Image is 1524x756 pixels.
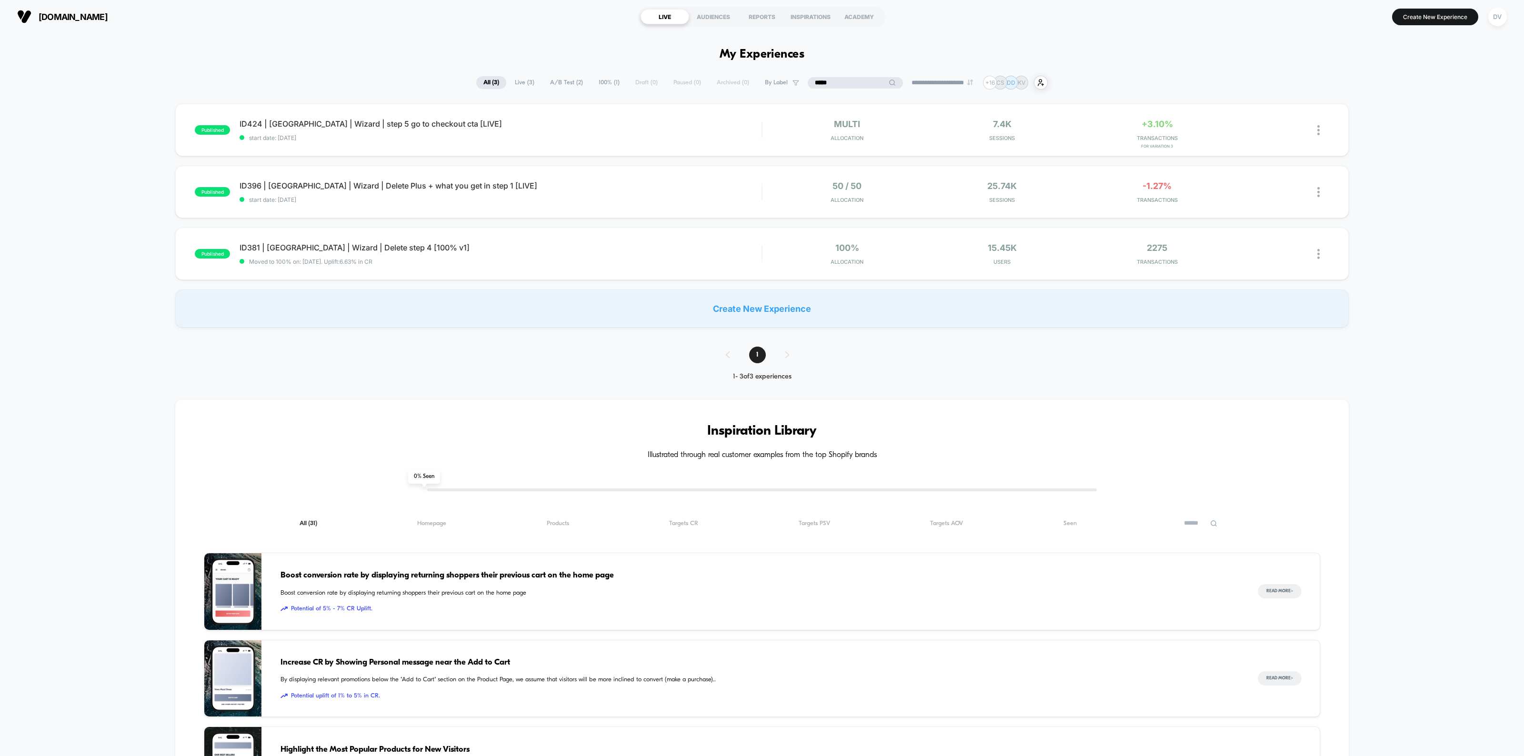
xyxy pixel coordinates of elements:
img: By displaying relevant promotions below the "Add to Cart" section on the Product Page, we assume ... [204,640,261,717]
span: Live ( 3 ) [508,76,541,89]
div: INSPIRATIONS [786,9,835,24]
span: Targets CR [669,520,698,527]
span: A/B Test ( 2 ) [543,76,590,89]
span: Targets PSV [799,520,830,527]
span: 50 / 50 [832,181,862,191]
span: ID381 | [GEOGRAPHIC_DATA] | Wizard | Delete step 4 [100% v1] [240,243,762,252]
span: start date: [DATE] [240,134,762,141]
img: close [1317,187,1320,197]
span: 0 % Seen [408,469,440,484]
div: DV [1488,8,1507,26]
span: +3.10% [1142,119,1173,129]
span: published [195,125,230,135]
span: 15.45k [988,243,1017,253]
span: 25.74k [987,181,1017,191]
span: Allocation [831,197,863,203]
span: ( 31 ) [308,520,317,527]
span: Targets AOV [930,520,963,527]
span: TRANSACTIONS [1082,259,1233,265]
span: published [195,249,230,259]
span: for Variation 3 [1082,144,1233,149]
span: Increase CR by Showing Personal message near the Add to Cart [281,657,1239,669]
span: -1.27% [1143,181,1172,191]
span: By displaying relevant promotions below the "Add to Cart" section on the Product Page, we assume ... [281,675,1239,685]
span: TRANSACTIONS [1082,135,1233,141]
button: [DOMAIN_NAME] [14,9,110,24]
span: Boost conversion rate by displaying returning shoppers their previous cart on the home page [281,588,1239,598]
span: 1 [749,347,766,363]
img: end [967,80,973,85]
div: REPORTS [738,9,786,24]
span: 2275 [1147,243,1167,253]
button: DV [1485,7,1510,27]
img: Visually logo [17,10,31,24]
h1: My Experiences [720,48,805,61]
span: 100% ( 1 ) [592,76,627,89]
span: multi [834,119,860,129]
button: Create New Experience [1392,9,1478,25]
span: Highlight the Most Popular Products for New Visitors [281,744,1239,756]
span: TRANSACTIONS [1082,197,1233,203]
span: All ( 3 ) [476,76,506,89]
h3: Inspiration Library [204,424,1320,439]
p: DD [1007,79,1015,86]
button: Read More> [1258,584,1302,598]
img: Boost conversion rate by displaying returning shoppers their previous cart on the home page [204,553,261,630]
span: By Label [765,79,788,86]
img: close [1317,249,1320,259]
span: Moved to 100% on: [DATE] . Uplift: 6.63% in CR [249,258,372,265]
p: CS [996,79,1004,86]
div: LIVE [641,9,689,24]
span: Potential of 5% - 7% CR Uplift. [281,604,1239,614]
div: Create New Experience [175,289,1349,328]
div: ACADEMY [835,9,883,24]
button: Read More> [1258,671,1302,686]
span: 7.4k [993,119,1012,129]
span: ID396 | [GEOGRAPHIC_DATA] | Wizard | Delete Plus + what you get in step 1 [LIVE] [240,181,762,190]
div: 1 - 3 of 3 experiences [716,373,808,381]
span: Products [547,520,569,527]
span: Sessions [927,135,1077,141]
span: Seen [1063,520,1077,527]
span: Sessions [927,197,1077,203]
span: [DOMAIN_NAME] [39,12,108,22]
span: Allocation [831,135,863,141]
span: Users [927,259,1077,265]
span: Potential uplift of 1% to 5% in CR. [281,691,1239,701]
span: Allocation [831,259,863,265]
p: KV [1018,79,1025,86]
h4: Illustrated through real customer examples from the top Shopify brands [204,451,1320,460]
span: 100% [835,243,859,253]
div: AUDIENCES [689,9,738,24]
span: ID424 | [GEOGRAPHIC_DATA] | Wizard | step 5 go to checkout cta [LIVE] [240,119,762,129]
span: published [195,187,230,197]
img: close [1317,125,1320,135]
div: + 16 [983,76,997,90]
span: Homepage [417,520,446,527]
span: Boost conversion rate by displaying returning shoppers their previous cart on the home page [281,569,1239,582]
span: All [300,520,317,527]
span: start date: [DATE] [240,196,762,203]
